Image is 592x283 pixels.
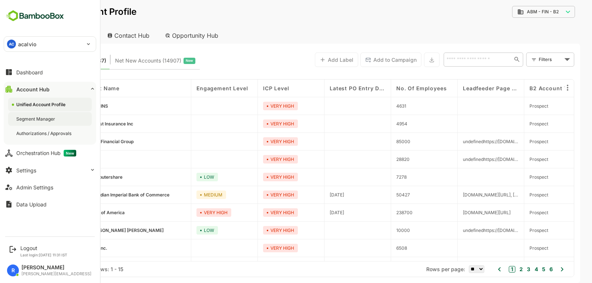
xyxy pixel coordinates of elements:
[4,197,96,212] button: Data Upload
[522,265,527,273] button: 6
[370,103,380,109] span: 4631
[16,86,50,92] div: Account Hub
[4,37,96,51] div: ACacalvio
[237,102,272,110] div: VERY HIGH
[513,55,536,63] div: Filters
[237,173,272,181] div: VERY HIGH
[4,180,96,195] button: Admin Settings
[334,53,396,67] button: Add to Campaign
[63,139,108,144] span: BMO Financial Group
[504,139,522,144] span: Prospect
[22,56,80,65] span: Target Accounts (1137)
[370,228,384,233] span: 10000
[237,226,272,235] div: VERY HIGH
[21,272,91,276] div: [PERSON_NAME][EMAIL_ADDRESS]
[304,192,318,198] span: 2025-04-09
[237,191,272,199] div: VERY HIGH
[63,174,97,180] span: Computershare
[20,253,67,257] p: Last login: [DATE] 11:31 IST
[237,244,272,252] div: VERY HIGH
[4,65,96,80] button: Dashboard
[486,5,549,19] div: ABM - FIN - B2
[514,265,519,273] button: 5
[4,9,66,23] img: BambooboxFullLogoMark.5f36c76dfaba33ec1ec1367b70bb1252.svg
[504,103,522,109] span: Prospect
[370,139,384,144] span: 85000
[64,150,76,156] span: New
[171,208,205,217] div: VERY HIGH
[4,146,96,161] button: Orchestration HubNew
[16,116,57,122] div: Segment Manager
[499,265,504,273] button: 3
[237,155,272,164] div: VERY HIGH
[437,228,493,233] span: undefinedhttps://www.acalvio.com/, undefinedhttps://www.acalvio.com/resources/events/page/5/
[63,210,99,215] span: Bank of America
[304,210,318,215] span: 2025-04-18
[491,9,537,15] div: ABM - FIN - B2
[501,9,533,14] span: ABM - FIN - B2
[504,156,522,162] span: Prospect
[507,265,512,273] button: 4
[21,265,91,271] div: [PERSON_NAME]
[52,85,94,91] span: Account Name
[63,192,144,198] span: Canadian Imperial Bank of Commerce
[370,156,384,162] span: 28820
[483,266,490,273] button: 1
[504,210,522,215] span: Prospect
[504,228,522,233] span: Prospect
[437,156,493,162] span: undefinedhttps://www.acalvio.com/resources/blog/acalvio-shadowplex-for-mitre-shield/
[504,192,522,198] span: Prospect
[370,245,381,251] span: 6508
[437,192,493,198] span: www.acalvio.com/contact/, www.acalvio.com/contact/
[237,119,272,128] div: VERY HIGH
[504,174,522,180] span: Prospect
[4,163,96,178] button: Settings
[171,226,192,235] div: LOW
[171,191,200,199] div: MEDIUM
[89,56,155,65] span: Net New Accounts ( 14907 )
[370,85,421,91] span: No. of Employees
[237,85,263,91] span: ICP Level
[504,121,522,127] span: Prospect
[437,139,493,144] span: undefinedhttps://www.acalvio.com/resources/blog/from-honeypots-to-ai-driven-defense-the-evolution...
[22,266,97,272] div: Total Rows: 1137 | Rows: 1 - 15
[398,53,414,67] button: Export the selected data as CSV
[12,7,111,16] p: Unified Account Profile
[504,85,552,91] span: B2 Account Type
[400,266,439,272] span: Rows per page:
[492,265,497,273] button: 2
[171,85,222,91] span: Engagement Level
[4,82,96,97] button: Account Hub
[75,27,130,44] div: Contact Hub
[16,167,36,173] div: Settings
[7,40,16,48] div: AC
[504,245,522,251] span: Prospect
[370,192,384,198] span: 50427
[16,101,67,108] div: Unified Account Profile
[512,52,548,67] div: Filters
[63,228,138,233] span: Goldman Sachs
[237,137,272,146] div: VERY HIGH
[63,103,82,109] span: AmWINS
[289,53,332,67] button: Add Label
[12,27,73,44] div: Account Hub
[437,210,485,215] span: www.acalvio.com/resources/blog/teams/john-maguire/
[16,201,47,208] div: Data Upload
[370,121,381,127] span: 4954
[16,184,53,191] div: Admin Settings
[16,150,76,156] div: Orchestration Hub
[20,245,67,251] div: Logout
[7,265,19,276] div: R
[171,173,192,181] div: LOW
[304,85,360,91] span: Latest PO Entry Date
[237,208,272,217] div: VERY HIGH
[160,56,167,65] span: New
[16,130,73,137] div: Authorizations / Approvals
[18,40,36,48] p: acalvio
[133,27,199,44] div: Opportunity Hub
[437,85,493,91] span: Leadfeeder Page URL
[63,245,81,251] span: Yelp Inc.
[370,210,387,215] span: 238700
[63,156,71,162] span: AIG
[370,174,381,180] span: 7278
